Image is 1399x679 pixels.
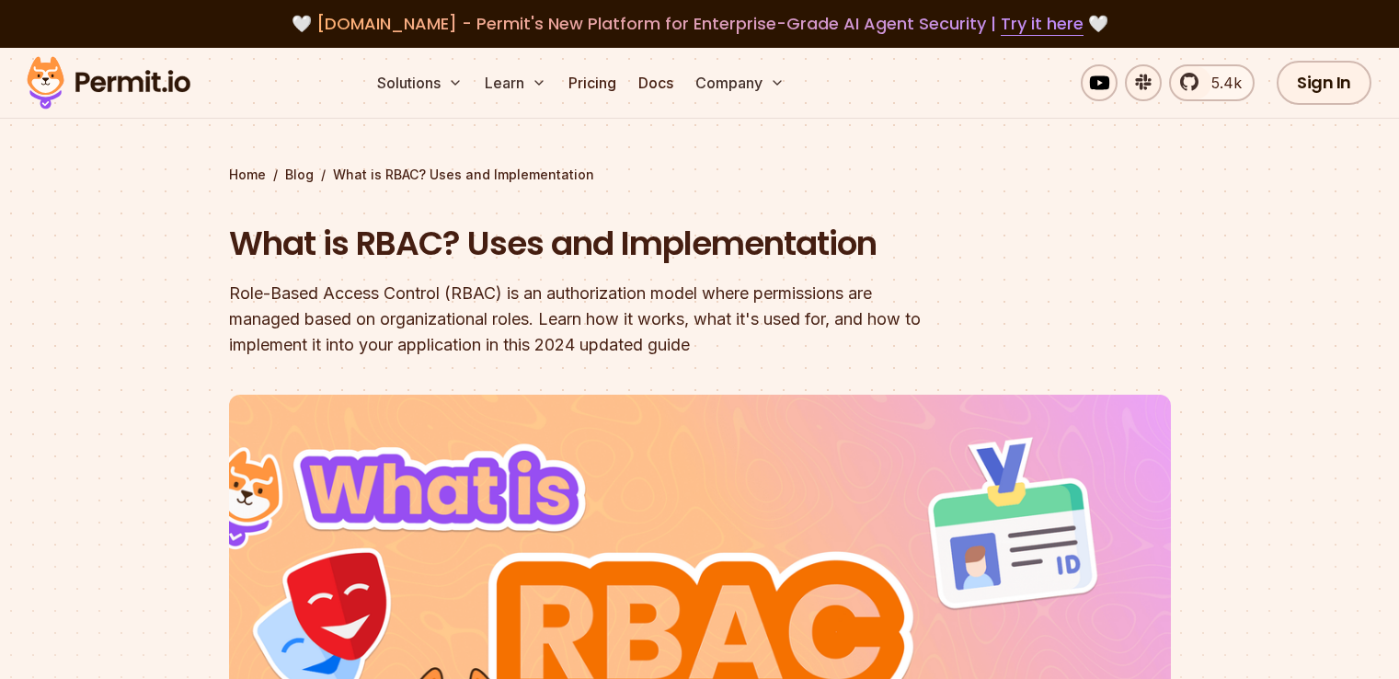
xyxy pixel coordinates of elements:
button: Learn [477,64,554,101]
a: Docs [631,64,681,101]
a: Sign In [1277,61,1371,105]
span: [DOMAIN_NAME] - Permit's New Platform for Enterprise-Grade AI Agent Security | [316,12,1084,35]
a: Home [229,166,266,184]
div: Role-Based Access Control (RBAC) is an authorization model where permissions are managed based on... [229,281,935,358]
a: Try it here [1001,12,1084,36]
img: Permit logo [18,52,199,114]
a: 5.4k [1169,64,1255,101]
a: Blog [285,166,314,184]
button: Solutions [370,64,470,101]
div: / / [229,166,1171,184]
div: 🤍 🤍 [44,11,1355,37]
span: 5.4k [1200,72,1242,94]
a: Pricing [561,64,624,101]
h1: What is RBAC? Uses and Implementation [229,221,935,267]
button: Company [688,64,792,101]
